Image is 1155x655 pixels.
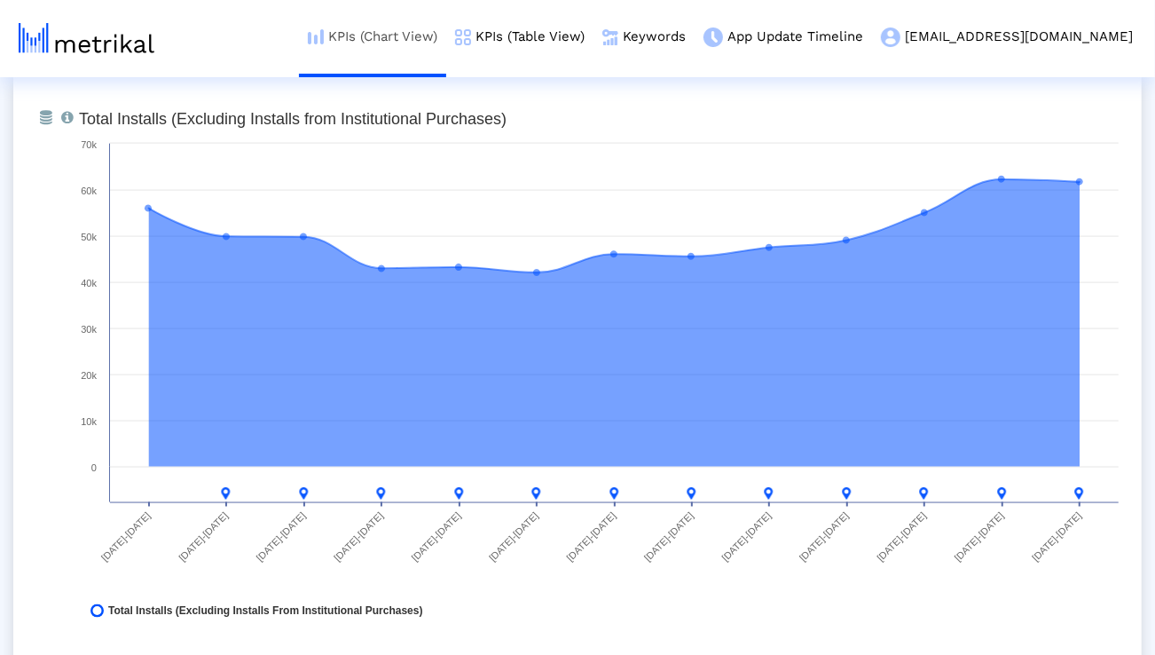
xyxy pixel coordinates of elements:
img: keywords.png [602,29,618,45]
text: [DATE]-[DATE] [953,510,1006,564]
img: metrical-logo-light.png [19,23,154,53]
text: [DATE]-[DATE] [177,510,230,564]
img: my-account-menu-icon.png [881,28,900,47]
tspan: Total Installs (Excluding Installs from Institutional Purchases) [79,110,507,128]
text: 60k [81,185,97,196]
text: 40k [81,278,97,288]
text: [DATE]-[DATE] [255,510,308,564]
text: [DATE]-[DATE] [332,510,385,564]
text: [DATE]-[DATE] [410,510,463,564]
img: app-update-menu-icon.png [703,28,723,47]
span: Total Installs (Excluding Installs From Institutional Purchases) [108,604,423,618]
text: 70k [81,139,97,150]
img: kpi-chart-menu-icon.png [308,29,324,44]
text: 0 [91,462,97,473]
img: kpi-table-menu-icon.png [455,29,471,45]
text: [DATE]-[DATE] [642,510,695,564]
text: [DATE]-[DATE] [99,510,153,564]
text: 50k [81,232,97,242]
text: 30k [81,324,97,335]
text: [DATE]-[DATE] [564,510,617,564]
text: [DATE]-[DATE] [797,510,851,564]
text: 10k [81,416,97,427]
text: 20k [81,370,97,381]
text: [DATE]-[DATE] [719,510,773,564]
text: [DATE]-[DATE] [875,510,928,564]
text: [DATE]-[DATE] [1030,510,1083,564]
text: [DATE]-[DATE] [487,510,540,564]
